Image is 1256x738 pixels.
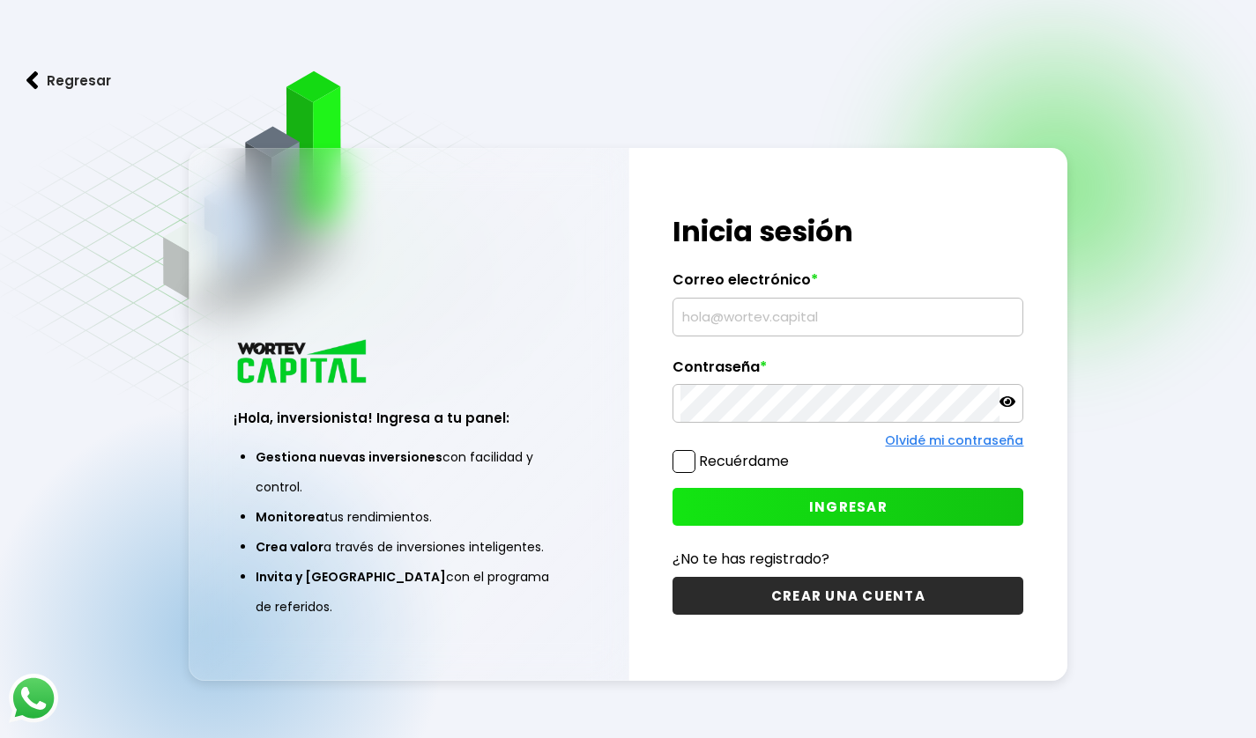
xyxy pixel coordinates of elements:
[26,71,39,90] img: flecha izquierda
[256,538,323,556] span: Crea valor
[256,508,324,526] span: Monitorea
[809,498,888,516] span: INGRESAR
[234,337,373,389] img: logo_wortev_capital
[885,432,1023,449] a: Olvidé mi contraseña
[256,532,562,562] li: a través de inversiones inteligentes.
[256,442,562,502] li: con facilidad y control.
[673,271,1023,298] label: Correo electrónico
[256,562,562,622] li: con el programa de referidos.
[680,299,1015,336] input: hola@wortev.capital
[673,358,1023,385] label: Contraseña
[699,451,789,471] label: Recuérdame
[234,408,584,428] h3: ¡Hola, inversionista! Ingresa a tu panel:
[256,502,562,532] li: tus rendimientos.
[673,210,1023,253] h1: Inicia sesión
[256,568,446,586] span: Invita y [GEOGRAPHIC_DATA]
[673,577,1023,615] button: CREAR UNA CUENTA
[673,488,1023,526] button: INGRESAR
[673,548,1023,570] p: ¿No te has registrado?
[9,674,58,723] img: logos_whatsapp-icon.242b2217.svg
[673,548,1023,615] a: ¿No te has registrado?CREAR UNA CUENTA
[256,448,442,466] span: Gestiona nuevas inversiones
